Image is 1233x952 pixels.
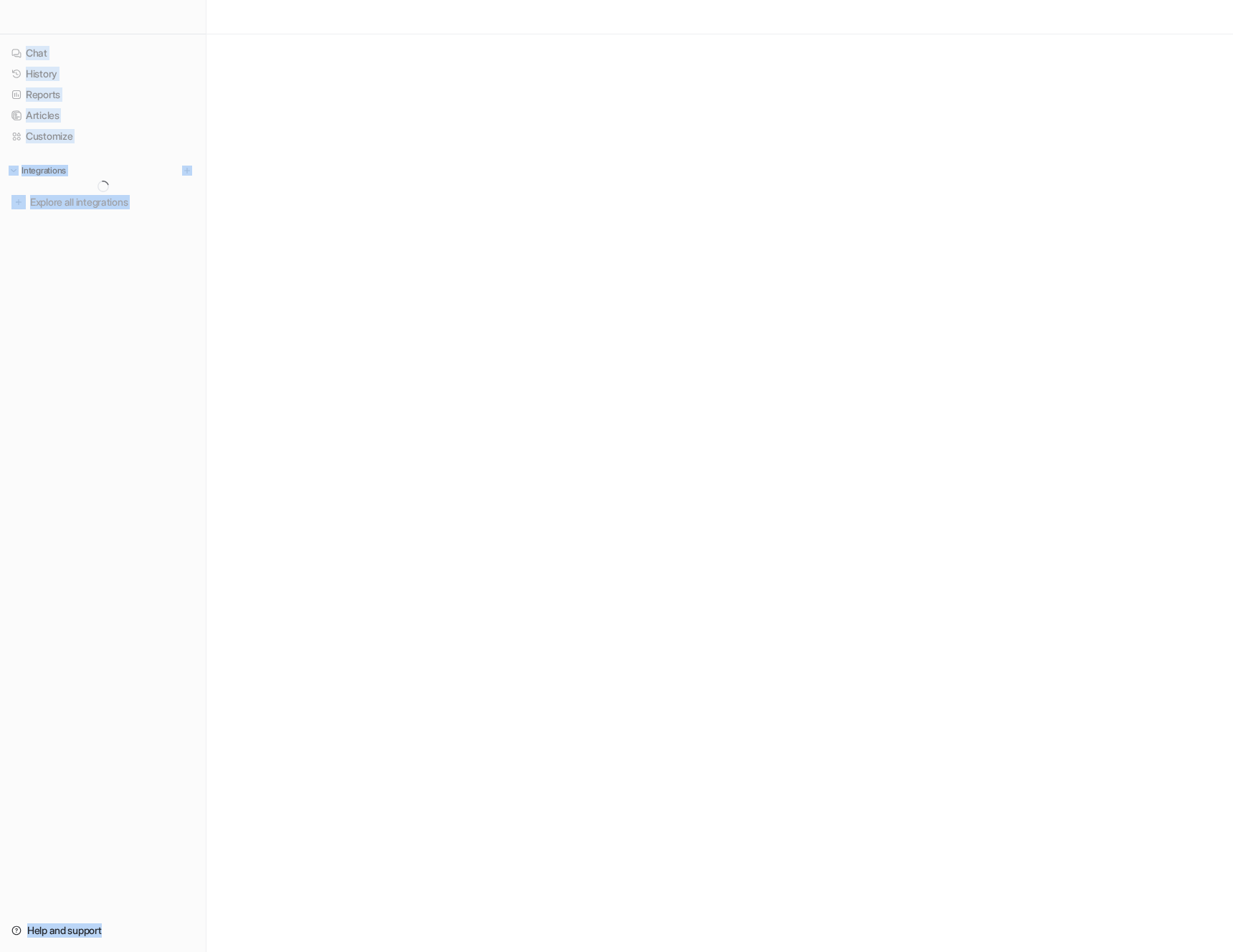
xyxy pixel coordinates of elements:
span: Explore all integrations [30,191,194,214]
a: History [6,64,200,84]
p: Integrations [22,165,66,176]
a: Help and support [6,920,200,941]
a: Explore all integrations [6,192,200,212]
img: menu_add.svg [182,166,192,176]
button: Integrations [6,163,70,178]
a: Reports [6,85,200,105]
a: Articles [6,105,200,125]
img: explore all integrations [11,195,26,209]
a: Customize [6,126,200,146]
img: expand menu [9,166,19,176]
a: Chat [6,43,200,63]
